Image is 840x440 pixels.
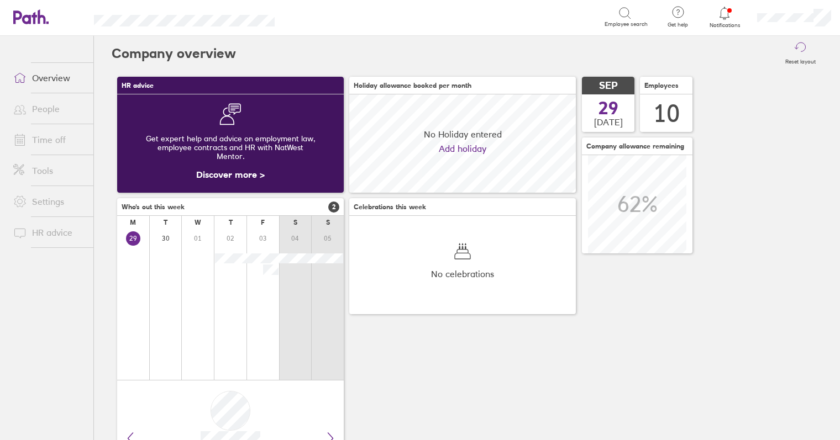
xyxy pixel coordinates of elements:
[644,82,679,89] span: Employees
[779,55,822,65] label: Reset layout
[229,219,233,226] div: T
[354,203,426,211] span: Celebrations this week
[707,22,743,29] span: Notifications
[653,99,680,128] div: 10
[599,99,618,117] span: 29
[354,82,471,89] span: Holiday allowance booked per month
[112,36,236,71] h2: Company overview
[424,129,502,139] span: No Holiday entered
[164,219,167,226] div: T
[707,6,743,29] a: Notifications
[126,125,335,169] div: Get expert help and advice on employment law, employee contracts and HR with NatWest Mentor.
[4,221,93,243] a: HR advice
[122,203,185,211] span: Who's out this week
[293,219,297,226] div: S
[305,12,333,22] div: Search
[261,219,265,226] div: F
[195,219,201,226] div: W
[328,202,339,213] span: 2
[439,144,486,153] a: Add holiday
[586,142,684,150] span: Company allowance remaining
[431,269,494,279] span: No celebrations
[4,160,93,182] a: Tools
[130,219,136,226] div: M
[594,117,623,127] span: [DATE]
[122,82,154,89] span: HR advice
[326,219,330,226] div: S
[599,80,618,92] span: SEP
[660,22,696,28] span: Get help
[4,67,93,89] a: Overview
[4,129,93,151] a: Time off
[4,98,93,120] a: People
[4,190,93,213] a: Settings
[779,36,822,71] button: Reset layout
[196,169,265,180] a: Discover more >
[605,21,648,28] span: Employee search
